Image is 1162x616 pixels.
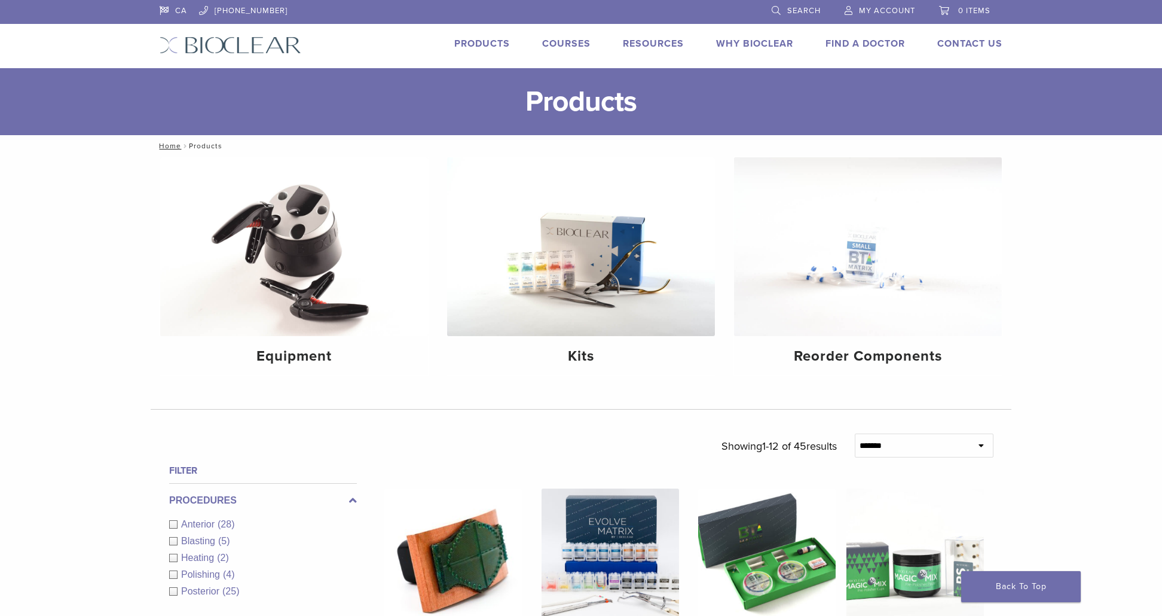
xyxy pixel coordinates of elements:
[169,463,357,478] h4: Filter
[762,440,806,453] span: 1-12 of 45
[155,142,181,150] a: Home
[181,519,218,529] span: Anterior
[734,157,1002,375] a: Reorder Components
[744,346,992,367] h4: Reorder Components
[170,346,418,367] h4: Equipment
[181,536,218,546] span: Blasting
[217,553,229,563] span: (2)
[160,157,428,375] a: Equipment
[457,346,705,367] h4: Kits
[721,434,837,459] p: Showing results
[160,36,301,54] img: Bioclear
[151,135,1011,157] nav: Products
[447,157,715,375] a: Kits
[181,586,222,596] span: Posterior
[454,38,510,50] a: Products
[859,6,915,16] span: My Account
[787,6,821,16] span: Search
[181,553,217,563] span: Heating
[961,571,1081,602] a: Back To Top
[716,38,793,50] a: Why Bioclear
[825,38,905,50] a: Find A Doctor
[222,586,239,596] span: (25)
[169,493,357,508] label: Procedures
[160,157,428,336] img: Equipment
[958,6,990,16] span: 0 items
[181,569,223,580] span: Polishing
[447,157,715,336] img: Kits
[218,536,230,546] span: (5)
[734,157,1002,336] img: Reorder Components
[181,143,189,149] span: /
[223,569,235,580] span: (4)
[937,38,1002,50] a: Contact Us
[218,519,234,529] span: (28)
[542,38,591,50] a: Courses
[623,38,684,50] a: Resources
